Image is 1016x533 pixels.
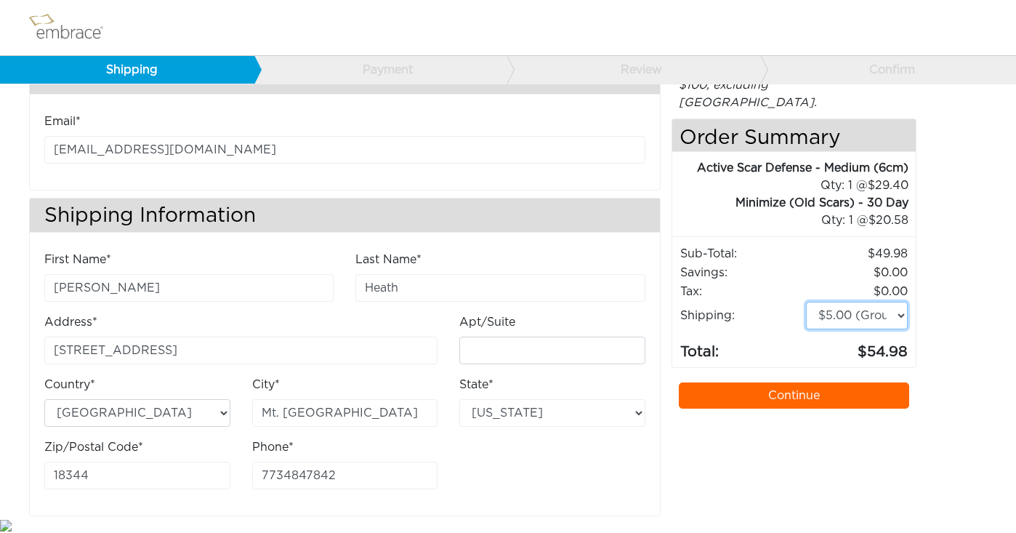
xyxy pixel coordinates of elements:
h4: Order Summary [672,119,916,152]
td: Tax: [680,282,805,301]
span: 20.58 [868,215,908,226]
label: Email* [44,113,81,130]
td: Shipping: [680,301,805,330]
label: Last Name* [355,251,422,268]
div: Active Scar Defense - Medium (6cm) [672,159,908,177]
td: 49.98 [805,244,908,263]
td: 54.98 [805,330,908,364]
div: FREE ground shipping on orders over $100, excluding [GEOGRAPHIC_DATA]. [672,59,916,111]
a: Review [507,56,761,84]
label: Address* [44,313,97,331]
label: Country* [44,376,95,393]
td: Savings : [680,263,805,282]
td: Total: [680,330,805,364]
span: 29.40 [868,180,908,191]
div: 1 @ [690,177,908,194]
td: 0.00 [805,263,908,282]
label: Zip/Postal Code* [44,438,143,456]
label: Apt/Suite [459,313,515,331]
label: First Name* [44,251,111,268]
td: 0.00 [805,282,908,301]
label: State* [459,376,493,393]
a: Payment [254,56,508,84]
h3: Shipping Information [30,199,660,233]
a: Continue [679,382,909,409]
label: Phone* [252,438,294,456]
img: logo.png [25,9,120,46]
a: Confirm [760,56,1015,84]
td: Sub-Total: [680,244,805,263]
div: Minimize (Old Scars) - 30 Day [672,194,908,212]
div: 1 @ [690,212,908,229]
label: City* [252,376,280,393]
